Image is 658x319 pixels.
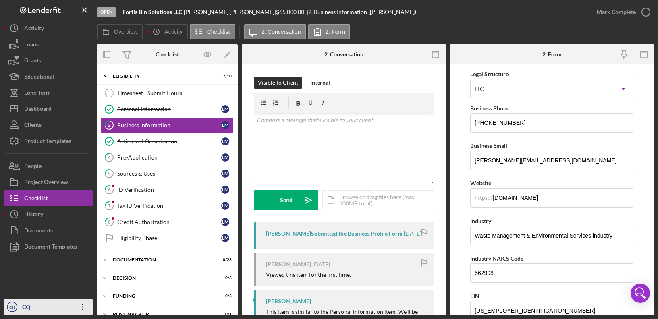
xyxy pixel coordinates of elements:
[101,85,234,101] a: Timesheet - Submit Hours
[597,4,636,20] div: Mark Complete
[631,284,650,303] div: Open Intercom Messenger
[207,29,230,35] label: Checklist
[4,190,93,206] button: Checklist
[24,52,41,70] div: Grants
[117,90,233,96] div: Timesheet - Submit Hours
[280,190,293,210] div: Send
[113,74,212,79] div: Eligibility
[244,24,306,39] button: 2. Conversation
[108,203,111,208] tspan: 7
[589,4,654,20] button: Mark Complete
[97,7,116,17] div: Open
[221,218,229,226] div: L M
[108,187,111,192] tspan: 6
[4,85,93,101] button: Long-Term
[266,271,351,278] div: Viewed this item for the first time.
[262,29,301,35] label: 2. Conversation
[113,275,212,280] div: Decision
[217,275,232,280] div: 0 / 6
[117,186,221,193] div: ID Verification
[307,9,416,15] div: | 2. Business Information ([PERSON_NAME])
[122,8,182,15] b: Fortis Bin Solutions LLC
[326,29,345,35] label: 2. Form
[108,155,111,160] tspan: 4
[254,77,302,89] button: Visible to Client
[470,255,523,262] label: Industry NAICS Code
[101,149,234,166] a: 4Pre-ApplicationLM
[24,85,51,103] div: Long-Term
[113,312,212,317] div: Post Wrap Up
[4,52,93,68] button: Grants
[221,105,229,113] div: L M
[221,202,229,210] div: L M
[258,77,298,89] div: Visible to Client
[221,137,229,145] div: L M
[9,305,15,309] text: CH
[221,170,229,178] div: L M
[108,219,110,224] tspan: 8
[190,24,235,39] button: Checklist
[221,234,229,242] div: L M
[470,217,491,224] label: Industry
[470,292,479,299] label: EIN
[101,166,234,182] a: 5Sources & UsesLM
[101,182,234,198] a: 6ID VerificationLM
[4,133,93,149] a: Product Templates
[221,153,229,162] div: L M
[470,105,509,112] label: Business Phone
[156,51,179,58] div: Checklist
[113,294,212,298] div: Funding
[24,20,44,38] div: Activity
[266,298,311,304] div: [PERSON_NAME]
[117,106,221,112] div: Personal Information
[470,142,507,149] label: Business Email
[117,203,221,209] div: Tax ID Verification
[221,121,229,129] div: L M
[308,24,350,39] button: 2. Form
[217,294,232,298] div: 0 / 6
[4,68,93,85] a: Educational
[306,77,334,89] button: Internal
[117,138,221,145] div: Articles of Organization
[145,24,187,39] button: Activity
[470,180,491,186] label: Website
[114,29,137,35] label: Overview
[117,170,221,177] div: Sources & Uses
[101,133,234,149] a: Articles of OrganizationLM
[101,214,234,230] a: 8Credit AuthorizationLM
[266,261,311,267] div: [PERSON_NAME]
[24,174,68,192] div: Project Overview
[24,222,53,240] div: Documents
[217,312,232,317] div: 0 / 1
[4,206,93,222] button: History
[4,222,93,238] button: Documents
[108,171,110,176] tspan: 5
[324,51,363,58] div: 2. Conversation
[404,230,421,237] time: 2025-08-26 12:37
[4,117,93,133] a: Clients
[184,9,276,15] div: [PERSON_NAME] [PERSON_NAME] |
[101,117,234,133] a: 2Business InformationLM
[217,74,232,79] div: 2 / 10
[113,257,212,262] div: Documentation
[4,158,93,174] a: People
[122,9,184,15] div: |
[117,154,221,161] div: Pre-Application
[4,101,93,117] button: Dashboard
[4,36,93,52] a: Loans
[254,190,318,210] button: Send
[24,190,48,208] div: Checklist
[4,238,93,255] button: Document Templates
[108,122,110,128] tspan: 2
[4,20,93,36] a: Activity
[97,24,143,39] button: Overview
[101,198,234,214] a: 7Tax ID VerificationLM
[4,174,93,190] button: Project Overview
